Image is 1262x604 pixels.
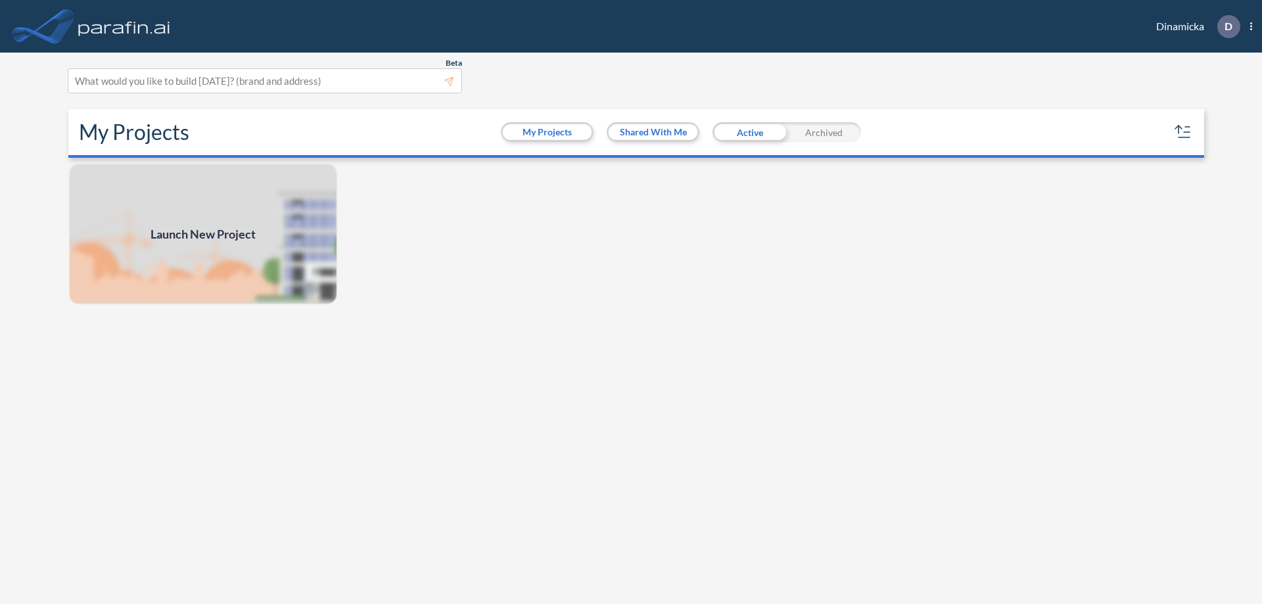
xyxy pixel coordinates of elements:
[76,13,173,39] img: logo
[713,122,787,142] div: Active
[446,58,462,68] span: Beta
[503,124,592,140] button: My Projects
[151,225,256,243] span: Launch New Project
[79,120,189,145] h2: My Projects
[1173,122,1194,143] button: sort
[1225,20,1232,32] p: D
[787,122,861,142] div: Archived
[68,163,338,305] img: add
[68,163,338,305] a: Launch New Project
[609,124,697,140] button: Shared With Me
[1136,15,1252,38] div: Dinamicka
